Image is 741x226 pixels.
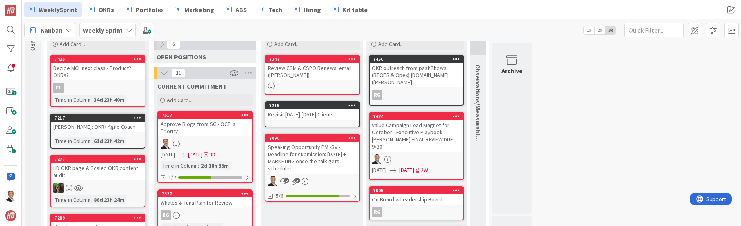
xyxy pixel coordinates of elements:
[373,114,463,119] div: 7474
[372,154,382,164] img: SL
[99,5,114,14] span: OKRs
[254,2,287,17] a: Tech
[265,102,359,109] div: 7215
[265,135,359,174] div: 7090Speaking Opportunity PMI-SV - Deadline for submission: [DATE] + MARKETING once the talk gets ...
[5,191,16,202] img: SL
[51,114,145,122] div: 7217
[53,83,64,93] div: CL
[158,190,252,208] div: 7527Whales & Tuna Plan for Review
[304,5,321,14] span: Hiring
[161,139,171,149] img: SL
[53,195,91,204] div: Time in Column
[53,95,91,104] div: Time in Column
[372,207,382,217] div: RG
[157,82,227,90] span: CURRENT COMMITMENT
[198,161,199,170] span: :
[269,103,359,108] div: 7215
[269,135,359,141] div: 7090
[161,151,175,159] span: [DATE]
[161,210,171,220] div: RG
[184,5,214,14] span: Marketing
[328,2,372,17] a: Kit table
[172,68,185,78] span: 11
[370,187,463,205] div: 7505On Board w Leadership Board
[167,40,180,49] span: 6
[265,176,359,186] div: SL
[421,166,428,174] div: 2W
[92,95,126,104] div: 34d 23h 40m
[158,139,252,149] div: SL
[284,178,289,183] span: 2
[5,210,16,221] img: avatar
[91,137,92,145] span: :
[584,26,594,34] span: 1x
[265,142,359,174] div: Speaking Opportunity PMI-SV - Deadline for submission: [DATE] + MARKETING once the talk gets sche...
[54,215,145,221] div: 7209
[370,63,463,87] div: OKR outreach from past Shows (BTOES & Opex) [DOMAIN_NAME] ([PERSON_NAME]
[372,166,387,174] span: [DATE]
[54,56,145,62] div: 7425
[29,37,37,51] span: INFO
[209,151,215,159] div: 3D
[158,112,252,136] div: 7517Approve Blogs from SG - OCT is Priority
[158,119,252,136] div: Approve Blogs from SG - OCT is Priority
[51,156,145,163] div: 7277
[92,137,126,145] div: 61d 23h 42m
[39,5,77,14] span: WeeklySprint
[289,2,326,17] a: Hiring
[265,63,359,80] div: Review CSM & CSPO Renewal email ([PERSON_NAME])
[51,114,145,132] div: 7217[PERSON_NAME]: OKR/ Agile Coach
[370,154,463,164] div: SL
[370,56,463,63] div: 7450
[624,23,684,37] input: Quick Filter...
[17,1,36,11] span: Support
[342,5,368,14] span: Kit table
[41,25,62,35] span: Kanban
[24,2,82,17] a: WeeklySprint
[370,194,463,205] div: On Board w Leadership Board
[51,63,145,80] div: Decide MCL next class - Product? OKRs?
[162,191,252,197] div: 7527
[605,26,616,34] span: 3x
[269,56,359,62] div: 7347
[53,137,91,145] div: Time in Column
[158,190,252,197] div: 7527
[51,156,145,180] div: 7277HD OKR page & Scaled OKR content audit
[370,120,463,152] div: Value Campaign Lead Magnet for October - Executive Playbook: [PERSON_NAME] FINAL REVIEW DUE 9/30
[265,56,359,80] div: 7347Review CSM & CSPO Renewal email ([PERSON_NAME])
[158,112,252,119] div: 7517
[265,109,359,120] div: Revisit [DATE]-[DATE] Clients
[53,183,64,193] img: SL
[60,41,85,48] span: Add Card...
[51,122,145,132] div: [PERSON_NAME]: OKR/ Agile Coach
[373,188,463,193] div: 7505
[54,115,145,121] div: 7217
[135,5,163,14] span: Portfolio
[236,5,247,14] span: ABS
[161,161,198,170] div: Time in Column
[170,2,219,17] a: Marketing
[268,5,282,14] span: Tech
[221,2,252,17] a: ABS
[265,102,359,120] div: 7215Revisit [DATE]-[DATE] Clients
[370,90,463,100] div: RG
[265,56,359,63] div: 7347
[54,156,145,162] div: 7277
[370,187,463,194] div: 7505
[370,207,463,217] div: RG
[276,192,283,200] span: 5/6
[51,163,145,180] div: HD OKR page & Scaled OKR content audit
[162,112,252,118] div: 7517
[51,56,145,80] div: 7425Decide MCL next class - Product? OKRs?
[92,195,126,204] div: 86d 23h 24m
[199,161,231,170] div: 2d 18h 35m
[167,97,192,104] span: Add Card...
[265,135,359,142] div: 7090
[295,178,300,183] span: 3
[370,113,463,120] div: 7474
[91,95,92,104] span: :
[474,64,482,154] span: Observations/Measurable data
[378,41,404,48] span: Add Card...
[51,183,145,193] div: SL
[91,195,92,204] span: :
